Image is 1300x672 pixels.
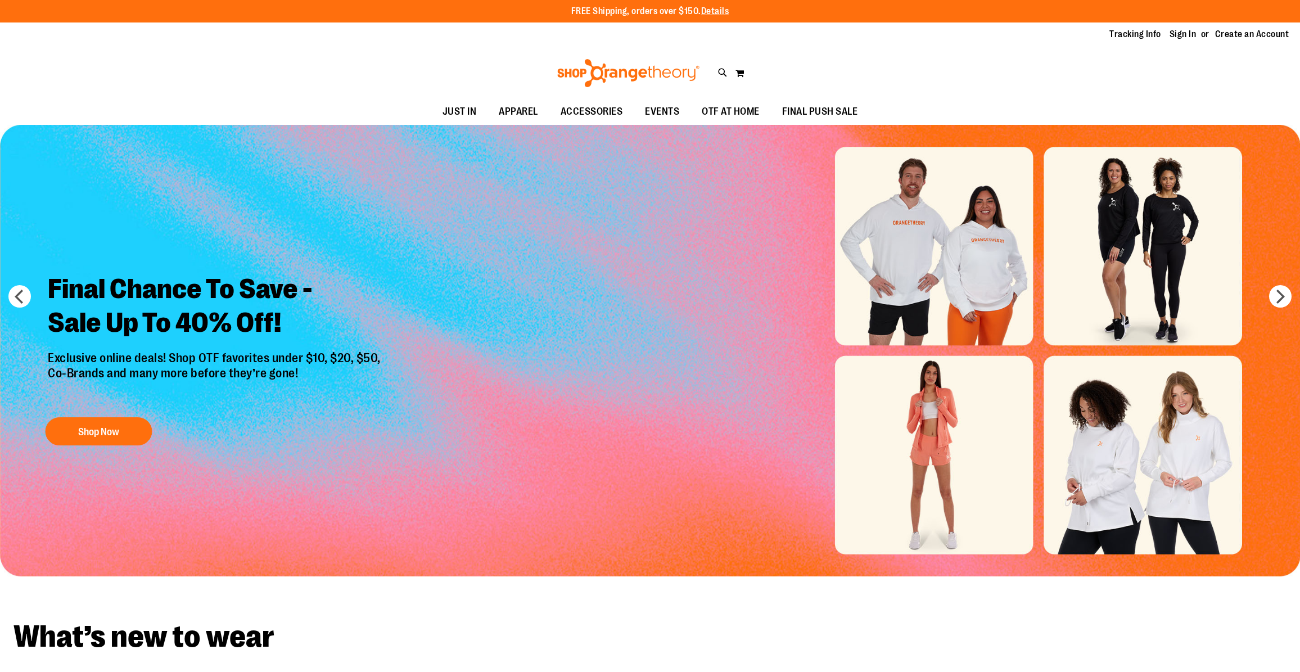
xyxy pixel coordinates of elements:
img: Shop Orangetheory [556,59,701,87]
a: Final Chance To Save -Sale Up To 40% Off! Exclusive online deals! Shop OTF favorites under $10, $... [39,264,392,452]
a: Details [701,6,729,16]
p: FREE Shipping, orders over $150. [571,5,729,18]
a: Sign In [1170,28,1197,40]
span: EVENTS [645,99,679,124]
span: FINAL PUSH SALE [782,99,858,124]
span: JUST IN [443,99,477,124]
p: Exclusive online deals! Shop OTF favorites under $10, $20, $50, Co-Brands and many more before th... [39,351,392,407]
button: Shop Now [45,417,152,445]
button: prev [8,285,31,308]
span: APPAREL [499,99,538,124]
a: Create an Account [1215,28,1289,40]
h2: Final Chance To Save - Sale Up To 40% Off! [39,264,392,351]
h2: What’s new to wear [13,621,1287,652]
button: next [1269,285,1292,308]
span: OTF AT HOME [702,99,760,124]
a: Tracking Info [1109,28,1161,40]
span: ACCESSORIES [561,99,623,124]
